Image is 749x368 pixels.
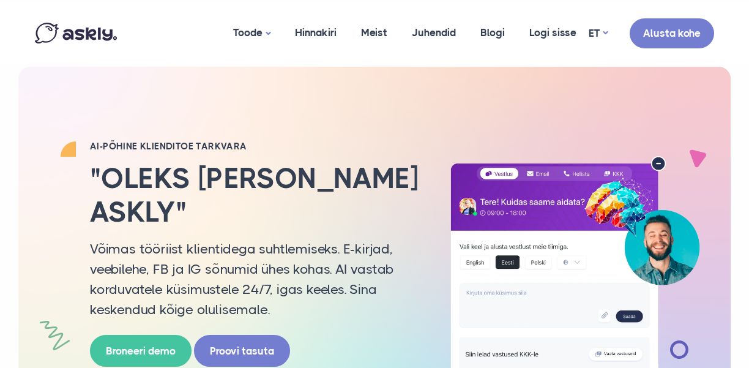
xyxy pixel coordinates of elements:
[517,3,589,62] a: Logi sisse
[349,3,400,62] a: Meist
[589,24,608,42] a: ET
[90,162,420,229] h2: "Oleks [PERSON_NAME] Askly"
[468,3,517,62] a: Blogi
[90,335,192,367] a: Broneeri demo
[90,140,420,152] h2: AI-PÕHINE KLIENDITOE TARKVARA
[400,3,468,62] a: Juhendid
[194,335,290,367] a: Proovi tasuta
[630,18,714,48] a: Alusta kohe
[283,3,349,62] a: Hinnakiri
[221,3,283,64] a: Toode
[90,239,420,320] p: Võimas tööriist klientidega suhtlemiseks. E-kirjad, veebilehe, FB ja IG sõnumid ühes kohas. AI va...
[35,23,117,43] img: Askly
